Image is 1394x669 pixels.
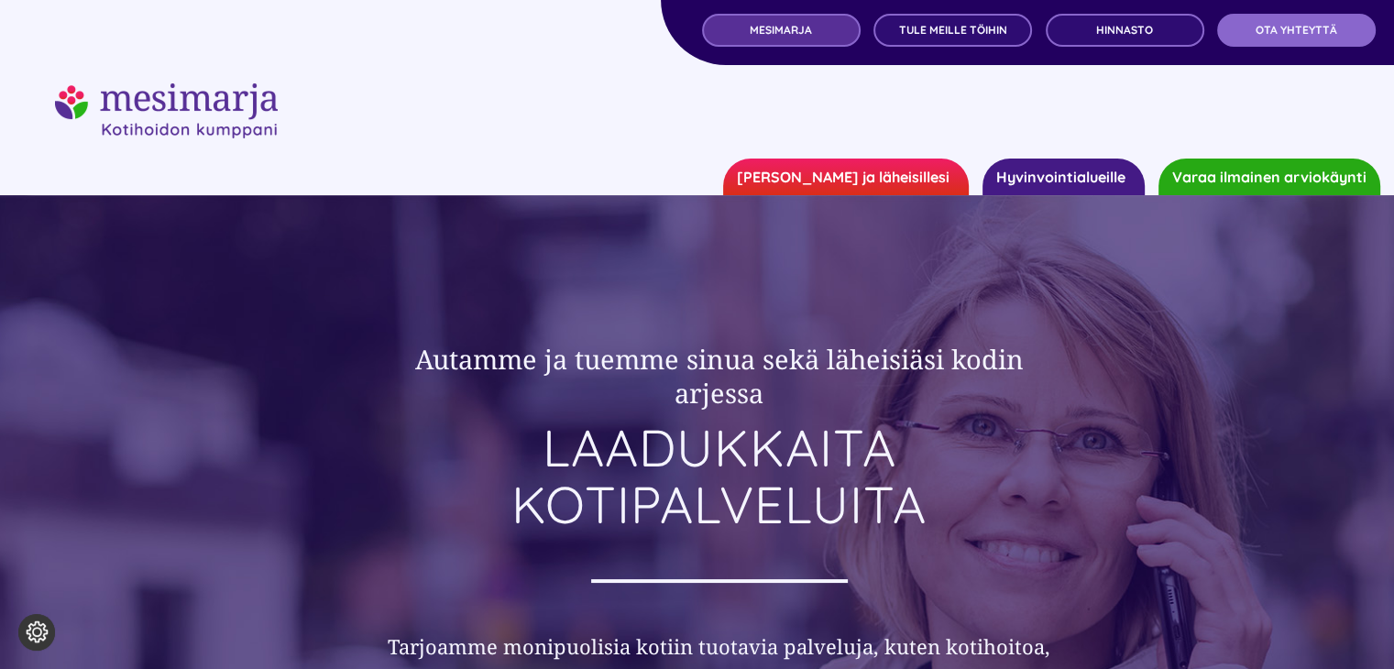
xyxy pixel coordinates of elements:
[1158,159,1380,195] a: Varaa ilmainen arviokäynti
[982,159,1145,195] a: Hyvinvointialueille
[55,83,278,138] img: mesimarjasi
[55,81,278,104] a: mesimarjasi
[368,420,1071,532] h1: LAADUKKAITA KOTIPALVELUITA
[1256,24,1337,37] span: OTA YHTEYTTÄ
[1217,14,1376,47] a: OTA YHTEYTTÄ
[1046,14,1204,47] a: Hinnasto
[18,614,55,651] button: Evästeasetukset
[702,14,861,47] a: MESIMARJA
[368,342,1071,411] h2: Autamme ja tuemme sinua sekä läheisiäsi kodin arjessa
[873,14,1032,47] a: TULE MEILLE TÖIHIN
[723,159,969,195] a: [PERSON_NAME] ja läheisillesi
[899,24,1007,37] span: TULE MEILLE TÖIHIN
[1096,24,1153,37] span: Hinnasto
[750,24,812,37] span: MESIMARJA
